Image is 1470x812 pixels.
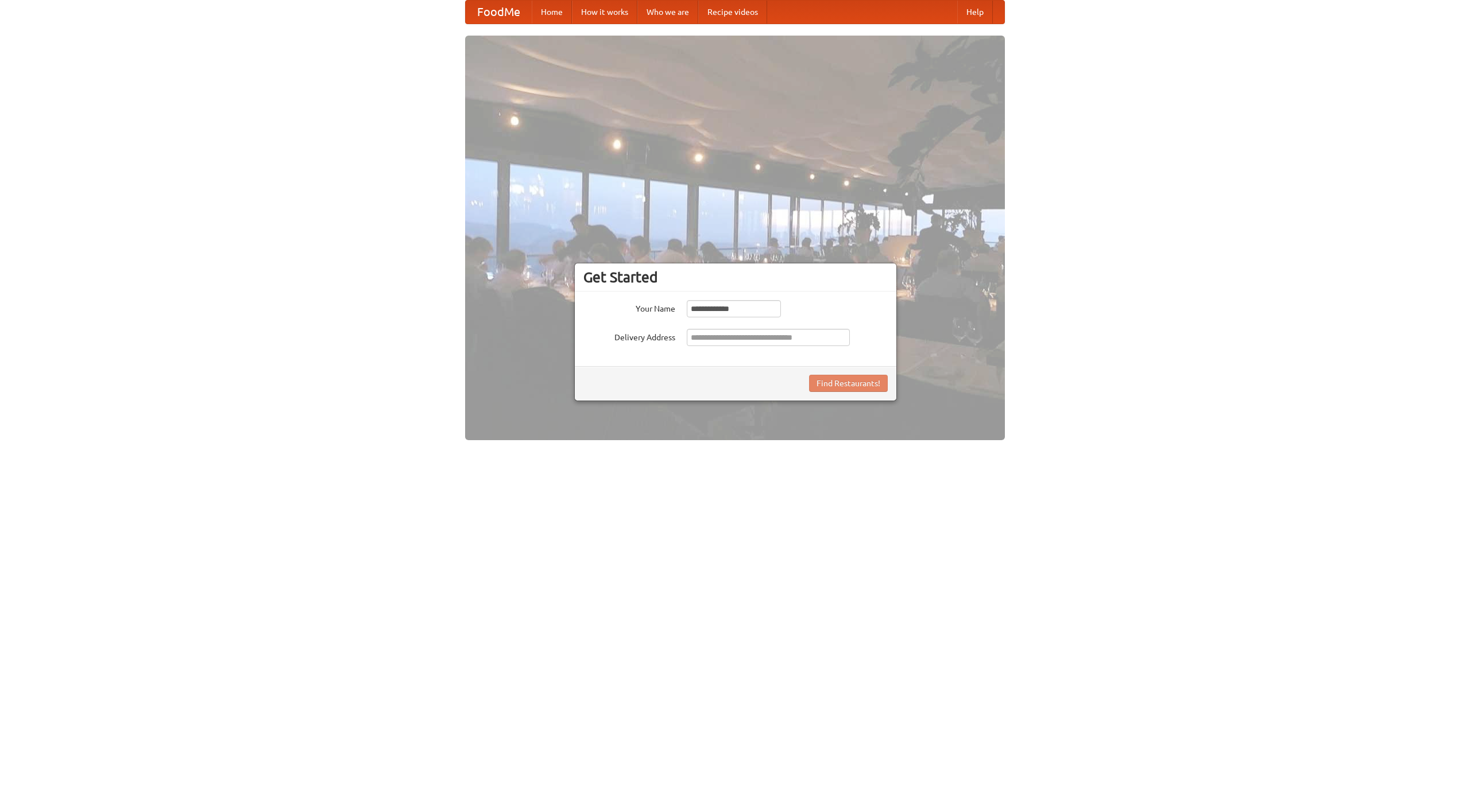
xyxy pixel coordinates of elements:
h3: Get Started [583,269,888,286]
a: Help [957,1,993,24]
a: Recipe videos [698,1,767,24]
a: FoodMe [466,1,532,24]
label: Your Name [583,300,675,314]
a: How it works [572,1,637,24]
a: Home [532,1,572,24]
a: Who we are [637,1,698,24]
button: Find Restaurants! [809,375,888,392]
label: Delivery Address [583,329,675,343]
